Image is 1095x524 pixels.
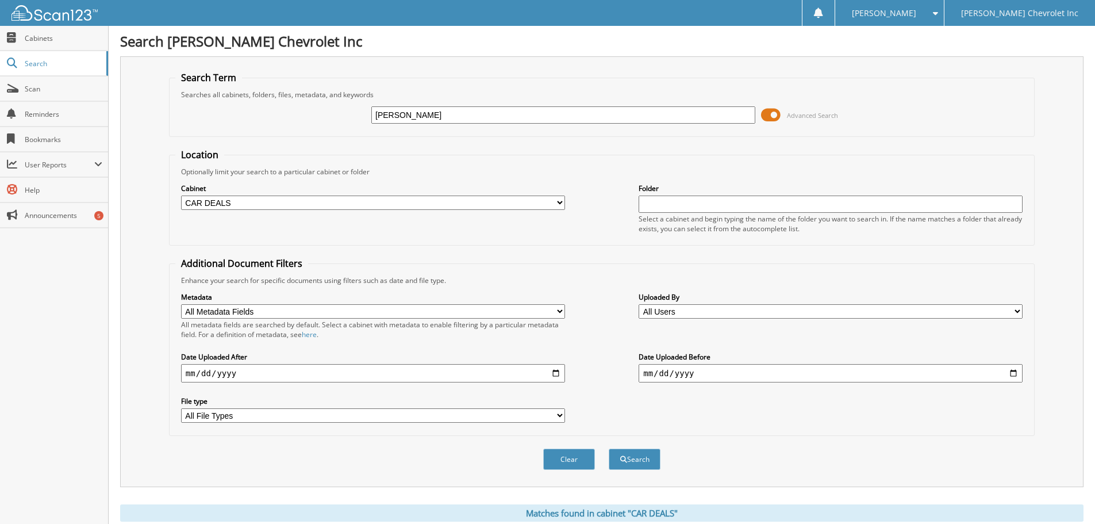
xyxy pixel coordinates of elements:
div: Optionally limit your search to a particular cabinet or folder [175,167,1028,177]
button: Search [609,449,660,470]
span: Search [25,59,101,68]
label: Folder [639,183,1023,193]
span: Reminders [25,109,102,119]
input: end [639,364,1023,383]
div: 5 [94,211,103,220]
label: Uploaded By [639,292,1023,302]
div: Matches found in cabinet "CAR DEALS" [120,504,1084,522]
h1: Search [PERSON_NAME] Chevrolet Inc [120,32,1084,51]
span: Help [25,185,102,195]
div: Select a cabinet and begin typing the name of the folder you want to search in. If the name match... [639,214,1023,234]
legend: Search Term [175,71,242,84]
span: Announcements [25,211,102,220]
span: [PERSON_NAME] [852,10,916,17]
img: scan123-logo-white.svg [11,5,98,21]
span: Cabinets [25,33,102,43]
button: Clear [543,449,595,470]
span: Advanced Search [787,111,838,120]
div: Searches all cabinets, folders, files, metadata, and keywords [175,90,1028,100]
span: Bookmarks [25,135,102,144]
legend: Location [175,148,224,161]
a: here [302,330,317,339]
label: Date Uploaded Before [639,352,1023,362]
label: Metadata [181,292,565,302]
input: start [181,364,565,383]
label: Cabinet [181,183,565,193]
div: All metadata fields are searched by default. Select a cabinet with metadata to enable filtering b... [181,320,565,339]
span: User Reports [25,160,94,170]
label: Date Uploaded After [181,352,565,362]
label: File type [181,396,565,406]
div: Enhance your search for specific documents using filters such as date and file type. [175,276,1028,285]
span: Scan [25,84,102,94]
legend: Additional Document Filters [175,257,308,270]
span: [PERSON_NAME] Chevrolet Inc [961,10,1078,17]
